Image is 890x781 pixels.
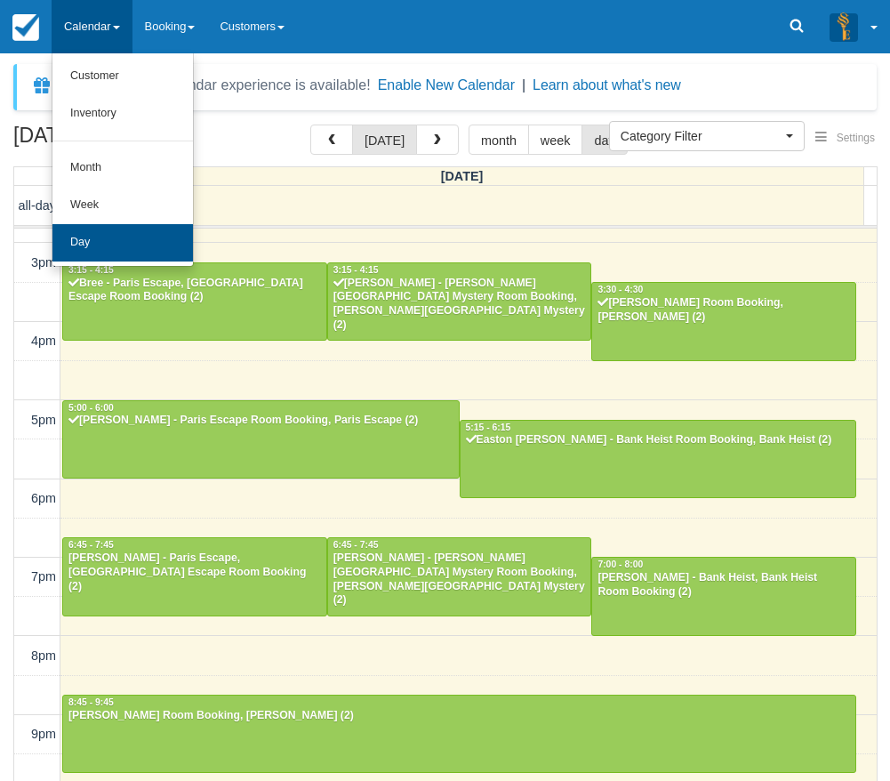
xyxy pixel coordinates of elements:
[52,224,193,262] a: Day
[31,648,56,663] span: 8pm
[68,414,454,428] div: [PERSON_NAME] - Paris Escape Room Booking, Paris Escape (2)
[327,262,592,341] a: 3:15 - 4:15[PERSON_NAME] - [PERSON_NAME][GEOGRAPHIC_DATA] Mystery Room Booking, [PERSON_NAME][GEO...
[528,125,583,155] button: week
[597,285,643,294] span: 3:30 - 4:30
[31,491,56,505] span: 6pm
[333,552,587,608] div: [PERSON_NAME] - [PERSON_NAME][GEOGRAPHIC_DATA] Mystery Room Booking, [PERSON_NAME][GEOGRAPHIC_DAT...
[62,400,460,479] a: 5:00 - 6:00[PERSON_NAME] - Paris Escape Room Booking, Paris Escape (2)
[31,569,56,584] span: 7pm
[52,95,193,133] a: Inventory
[333,540,379,550] span: 6:45 - 7:45
[12,14,39,41] img: checkfront-main-nav-mini-logo.png
[466,423,511,432] span: 5:15 - 6:15
[60,75,371,96] div: A new Booking Calendar experience is available!
[591,282,856,360] a: 3:30 - 4:30[PERSON_NAME] Room Booking, [PERSON_NAME] (2)
[52,53,194,267] ul: Calendar
[31,334,56,348] span: 4pm
[327,537,592,616] a: 6:45 - 7:45[PERSON_NAME] - [PERSON_NAME][GEOGRAPHIC_DATA] Mystery Room Booking, [PERSON_NAME][GEO...
[68,277,322,305] div: Bree - Paris Escape, [GEOGRAPHIC_DATA] Escape Room Booking (2)
[68,540,114,550] span: 6:45 - 7:45
[597,571,851,600] div: [PERSON_NAME] - Bank Heist, Bank Heist Room Booking (2)
[621,127,782,145] span: Category Filter
[460,420,857,498] a: 5:15 - 6:15Easton [PERSON_NAME] - Bank Heist Room Booking, Bank Heist (2)
[333,277,587,334] div: [PERSON_NAME] - [PERSON_NAME][GEOGRAPHIC_DATA] Mystery Room Booking, [PERSON_NAME][GEOGRAPHIC_DAT...
[333,265,379,275] span: 3:15 - 4:15
[19,198,56,213] span: all-day
[62,262,327,341] a: 3:15 - 4:15Bree - Paris Escape, [GEOGRAPHIC_DATA] Escape Room Booking (2)
[469,125,529,155] button: month
[597,560,643,569] span: 7:00 - 8:00
[68,709,851,723] div: [PERSON_NAME] Room Booking, [PERSON_NAME] (2)
[31,413,56,427] span: 5pm
[581,125,627,155] button: day
[52,149,193,187] a: Month
[591,557,856,635] a: 7:00 - 8:00[PERSON_NAME] - Bank Heist, Bank Heist Room Booking (2)
[68,697,114,707] span: 8:45 - 9:45
[31,255,56,270] span: 3pm
[31,727,56,741] span: 9pm
[68,403,114,413] span: 5:00 - 6:00
[52,187,193,224] a: Week
[441,169,484,183] span: [DATE]
[378,76,515,94] button: Enable New Calendar
[805,125,886,151] button: Settings
[837,132,875,144] span: Settings
[609,121,805,151] button: Category Filter
[522,77,525,93] span: |
[68,265,114,275] span: 3:15 - 4:15
[465,433,852,447] div: Easton [PERSON_NAME] - Bank Heist Room Booking, Bank Heist (2)
[62,537,327,616] a: 6:45 - 7:45[PERSON_NAME] - Paris Escape, [GEOGRAPHIC_DATA] Escape Room Booking (2)
[352,125,417,155] button: [DATE]
[533,77,681,93] a: Learn about what's new
[830,12,858,41] img: A3
[68,552,322,594] div: [PERSON_NAME] - Paris Escape, [GEOGRAPHIC_DATA] Escape Room Booking (2)
[13,125,238,157] h2: [DATE]
[52,58,193,95] a: Customer
[597,296,851,325] div: [PERSON_NAME] Room Booking, [PERSON_NAME] (2)
[62,695,856,773] a: 8:45 - 9:45[PERSON_NAME] Room Booking, [PERSON_NAME] (2)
